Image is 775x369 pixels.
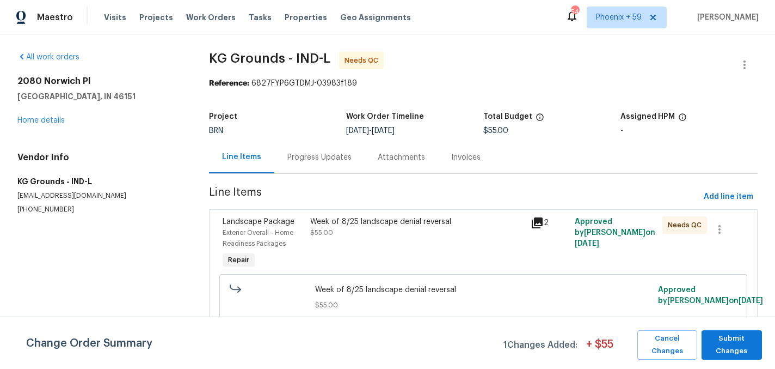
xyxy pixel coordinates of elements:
[707,332,757,358] span: Submit Changes
[17,205,183,214] p: [PHONE_NUMBER]
[37,12,73,23] span: Maestro
[209,113,237,120] h5: Project
[503,335,577,360] span: 1 Changes Added:
[104,12,126,23] span: Visits
[26,330,152,360] span: Change Order Summary
[249,14,272,21] span: Tasks
[209,78,758,89] div: 6827FYP6GTDMJ-03983f189
[209,127,223,135] span: BRN
[223,229,293,247] span: Exterior Overall - Home Readiness Packages
[378,152,425,163] div: Attachments
[17,191,183,201] p: [EMAIL_ADDRESS][DOMAIN_NAME]
[222,152,261,162] div: Line Items
[699,187,758,207] button: Add line item
[17,53,79,61] a: All work orders
[596,12,642,23] span: Phoenix + 59
[483,113,532,120] h5: Total Budget
[483,127,508,135] span: $55.00
[372,127,395,135] span: [DATE]
[637,330,697,360] button: Cancel Changes
[310,229,333,236] span: $55.00
[345,55,383,66] span: Needs QC
[451,152,481,163] div: Invoices
[678,113,687,127] span: The hpm assigned to this work order.
[575,240,599,247] span: [DATE]
[287,152,352,163] div: Progress Updates
[620,127,758,135] div: -
[693,12,759,23] span: [PERSON_NAME]
[17,76,183,87] h2: 2080 Norwich Pl
[186,12,236,23] span: Work Orders
[315,300,651,311] span: $55.00
[209,80,249,87] b: Reference:
[223,218,294,226] span: Landscape Package
[17,91,183,102] h5: [GEOGRAPHIC_DATA], IN 46151
[586,339,613,360] span: + $ 55
[285,12,327,23] span: Properties
[346,127,395,135] span: -
[310,216,524,227] div: Week of 8/25 landscape denial reversal
[658,286,763,305] span: Approved by [PERSON_NAME] on
[668,220,706,231] span: Needs QC
[571,7,579,17] div: 542
[346,113,424,120] h5: Work Order Timeline
[739,297,763,305] span: [DATE]
[17,176,183,187] h5: KG Grounds - IND-L
[209,52,330,65] span: KG Grounds - IND-L
[704,190,753,204] span: Add line item
[702,330,762,360] button: Submit Changes
[17,152,183,163] h4: Vendor Info
[536,113,544,127] span: The total cost of line items that have been proposed by Opendoor. This sum includes line items th...
[17,117,65,124] a: Home details
[575,218,655,247] span: Approved by [PERSON_NAME] on
[531,216,568,229] div: 2
[315,285,651,295] span: Week of 8/25 landscape denial reversal
[224,255,254,265] span: Repair
[620,113,675,120] h5: Assigned HPM
[346,127,369,135] span: [DATE]
[643,332,692,358] span: Cancel Changes
[139,12,173,23] span: Projects
[209,187,699,207] span: Line Items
